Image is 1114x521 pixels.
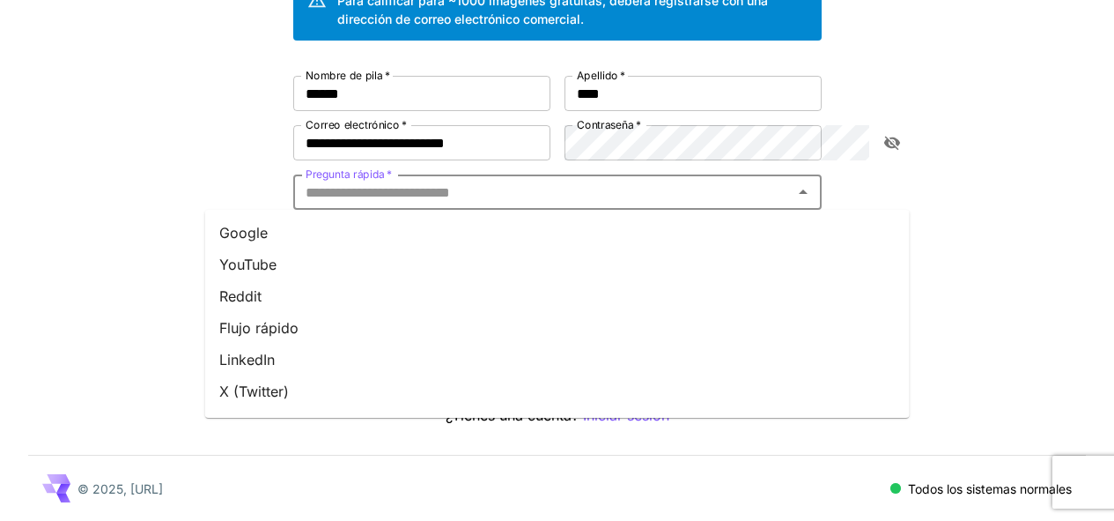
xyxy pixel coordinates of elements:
[791,180,815,205] button: Close
[306,167,385,181] font: Pregunta rápida
[306,118,400,131] font: Correo electrónico
[219,383,289,400] font: X (Twitter)
[219,319,299,337] font: Flujo rápido
[219,287,262,305] font: Reddit
[577,69,618,82] font: Apellido
[577,118,634,131] font: Contraseña
[306,69,383,82] font: Nombre de pila
[219,256,277,273] font: YouTube
[908,481,1072,496] font: Todos los sistemas normales
[77,481,163,496] font: © 2025, [URL]
[219,224,268,242] font: Google
[219,351,275,368] font: LinkedIn
[876,127,908,159] button: alternar visibilidad de contraseña
[219,414,283,432] font: Discordia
